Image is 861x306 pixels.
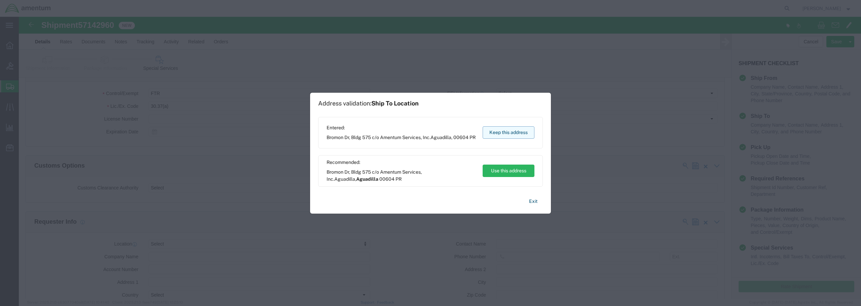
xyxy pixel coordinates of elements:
span: PR [470,135,476,140]
span: PR [396,176,402,182]
span: 00604 [379,176,395,182]
button: Exit [524,195,543,207]
span: Aguadilla [430,135,451,140]
button: Keep this address [483,126,534,139]
button: Use this address [483,165,534,177]
span: Aguadilla [334,176,355,182]
h1: Address validation: [318,100,419,107]
span: Bromon Dr, Bldg 575 c/o Amentum Services, Inc. , [327,169,476,183]
span: Ship To Location [371,100,419,107]
span: Bromon Dr, Bldg 575 c/o Amentum Services, Inc. , [327,134,476,141]
span: 00604 [453,135,469,140]
span: Aguadilla [356,176,378,182]
span: Recommended: [327,159,476,166]
span: Entered: [327,124,476,131]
